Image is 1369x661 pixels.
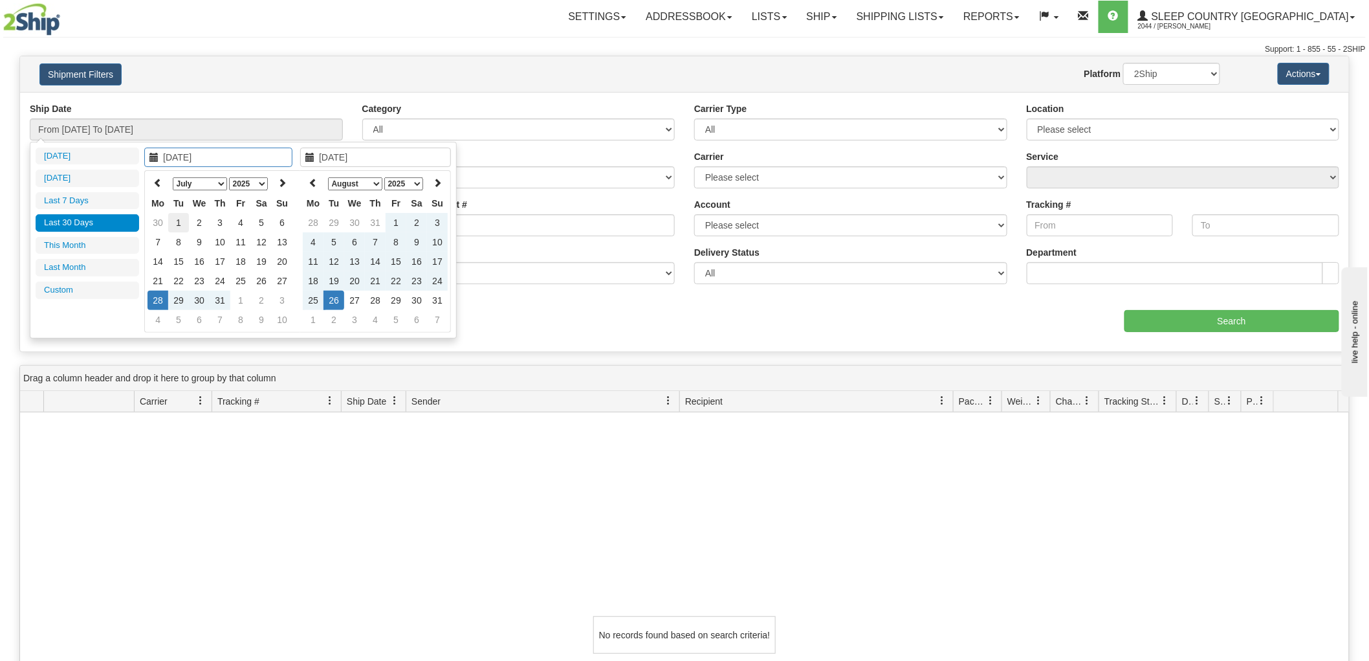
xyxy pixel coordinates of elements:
[1077,390,1099,412] a: Charge filter column settings
[1247,395,1258,408] span: Pickup Status
[148,232,168,252] td: 7
[251,252,272,271] td: 19
[386,252,406,271] td: 15
[1187,390,1209,412] a: Delivery Status filter column settings
[1027,214,1174,236] input: From
[168,232,189,252] td: 8
[386,232,406,252] td: 8
[344,252,365,271] td: 13
[365,271,386,291] td: 21
[797,1,847,33] a: Ship
[1104,395,1161,408] span: Tracking Status
[931,390,953,412] a: Recipient filter column settings
[427,291,448,310] td: 31
[694,198,730,211] label: Account
[230,252,251,271] td: 18
[365,194,386,213] th: Th
[20,366,1349,391] div: grid grouping header
[365,310,386,330] td: 4
[694,150,724,163] label: Carrier
[148,291,168,310] td: 28
[230,232,251,252] td: 11
[1028,390,1050,412] a: Weight filter column settings
[386,291,406,310] td: 29
[210,310,230,330] td: 7
[406,291,427,310] td: 30
[1027,150,1059,163] label: Service
[36,259,139,276] li: Last Month
[210,194,230,213] th: Th
[217,395,259,408] span: Tracking #
[230,194,251,213] th: Fr
[1148,11,1349,22] span: Sleep Country [GEOGRAPHIC_DATA]
[657,390,679,412] a: Sender filter column settings
[365,252,386,271] td: 14
[30,102,72,115] label: Ship Date
[148,310,168,330] td: 4
[344,213,365,232] td: 30
[1084,67,1121,80] label: Platform
[10,11,120,21] div: live help - online
[230,271,251,291] td: 25
[140,395,168,408] span: Carrier
[1251,390,1273,412] a: Pickup Status filter column settings
[189,252,210,271] td: 16
[303,252,323,271] td: 11
[1027,102,1064,115] label: Location
[251,310,272,330] td: 9
[189,271,210,291] td: 23
[1007,395,1035,408] span: Weight
[742,1,796,33] a: Lists
[251,291,272,310] td: 2
[3,3,60,36] img: logo2044.jpg
[386,194,406,213] th: Fr
[230,310,251,330] td: 8
[593,616,776,654] div: No records found based on search criteria!
[365,291,386,310] td: 28
[210,291,230,310] td: 31
[384,390,406,412] a: Ship Date filter column settings
[847,1,954,33] a: Shipping lists
[210,213,230,232] td: 3
[168,213,189,232] td: 1
[1154,390,1176,412] a: Tracking Status filter column settings
[189,310,210,330] td: 6
[406,310,427,330] td: 6
[230,213,251,232] td: 4
[168,291,189,310] td: 29
[323,252,344,271] td: 12
[272,291,292,310] td: 3
[189,232,210,252] td: 9
[1027,246,1077,259] label: Department
[323,232,344,252] td: 5
[189,194,210,213] th: We
[1138,20,1235,33] span: 2044 / [PERSON_NAME]
[344,194,365,213] th: We
[323,194,344,213] th: Tu
[272,252,292,271] td: 20
[427,232,448,252] td: 10
[954,1,1029,33] a: Reports
[230,291,251,310] td: 1
[1128,1,1365,33] a: Sleep Country [GEOGRAPHIC_DATA] 2044 / [PERSON_NAME]
[39,63,122,85] button: Shipment Filters
[1278,63,1330,85] button: Actions
[303,310,323,330] td: 1
[406,194,427,213] th: Sa
[1124,310,1339,332] input: Search
[3,44,1366,55] div: Support: 1 - 855 - 55 - 2SHIP
[323,213,344,232] td: 29
[427,194,448,213] th: Su
[319,390,341,412] a: Tracking # filter column settings
[694,102,747,115] label: Carrier Type
[1027,198,1071,211] label: Tracking #
[148,271,168,291] td: 21
[323,271,344,291] td: 19
[427,252,448,271] td: 17
[694,246,760,259] label: Delivery Status
[980,390,1002,412] a: Packages filter column settings
[386,271,406,291] td: 22
[272,194,292,213] th: Su
[168,271,189,291] td: 22
[323,291,344,310] td: 26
